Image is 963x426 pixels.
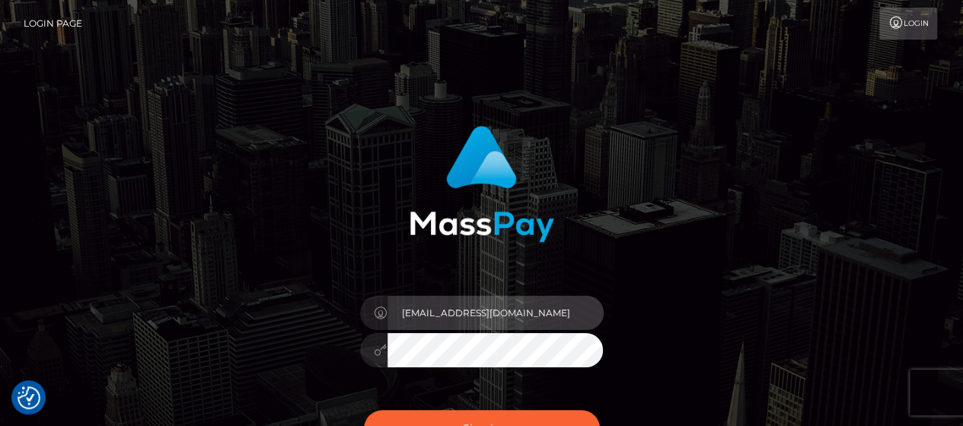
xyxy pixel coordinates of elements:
img: MassPay Login [410,126,554,242]
button: Consent Preferences [18,386,40,409]
img: Revisit consent button [18,386,40,409]
a: Login Page [24,8,82,40]
a: Login [879,8,937,40]
input: Username... [387,296,604,330]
